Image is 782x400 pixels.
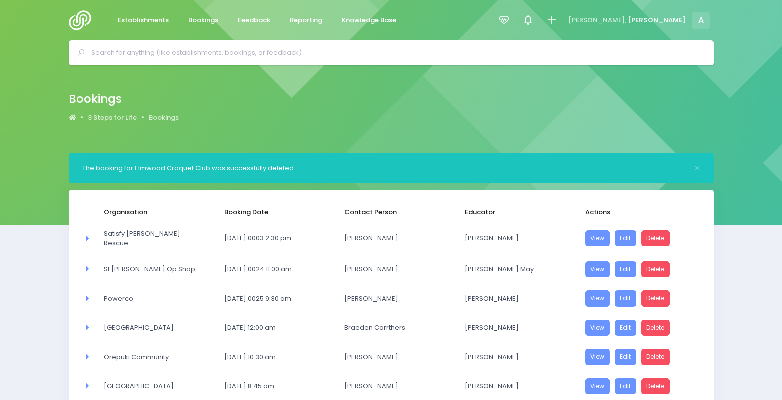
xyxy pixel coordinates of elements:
[568,15,626,25] span: [PERSON_NAME],
[149,113,179,123] a: Bookings
[628,15,686,25] span: [PERSON_NAME]
[238,15,270,25] span: Feedback
[69,92,171,106] h2: Bookings
[82,163,687,173] div: The booking for Elmwood Croquet Club was successfully deleted.
[110,11,177,30] a: Establishments
[69,10,97,30] img: Logo
[230,11,279,30] a: Feedback
[282,11,331,30] a: Reporting
[180,11,227,30] a: Bookings
[88,113,137,123] span: 3 Steps for Life
[342,15,396,25] span: Knowledge Base
[91,45,700,60] input: Search for anything (like establishments, bookings, or feedback)
[290,15,322,25] span: Reporting
[692,12,710,29] span: A
[118,15,169,25] span: Establishments
[188,15,218,25] span: Bookings
[694,165,700,171] button: Close
[334,11,405,30] a: Knowledge Base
